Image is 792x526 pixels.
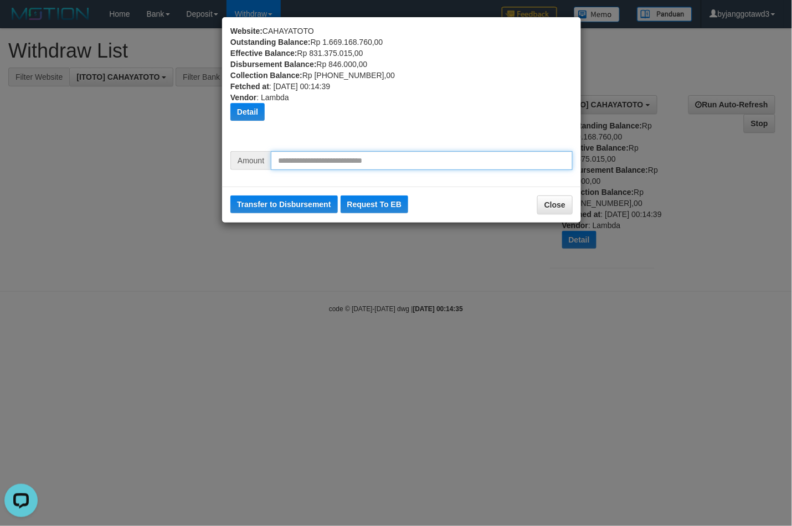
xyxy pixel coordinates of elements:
button: Request To EB [341,195,409,213]
b: Fetched at [230,82,269,91]
button: Transfer to Disbursement [230,195,338,213]
button: Close [537,195,573,214]
button: Open LiveChat chat widget [4,4,38,38]
button: Detail [230,103,265,121]
b: Disbursement Balance: [230,60,317,69]
b: Effective Balance: [230,49,297,58]
b: Outstanding Balance: [230,38,311,47]
b: Website: [230,27,263,35]
b: Vendor [230,93,256,102]
span: Amount [230,151,271,170]
b: Collection Balance: [230,71,302,80]
div: CAHAYATOTO Rp 1.669.168.760,00 Rp 831.375.015,00 Rp 846.000,00 Rp [PHONE_NUMBER],00 : [DATE] 00:1... [230,25,573,151]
